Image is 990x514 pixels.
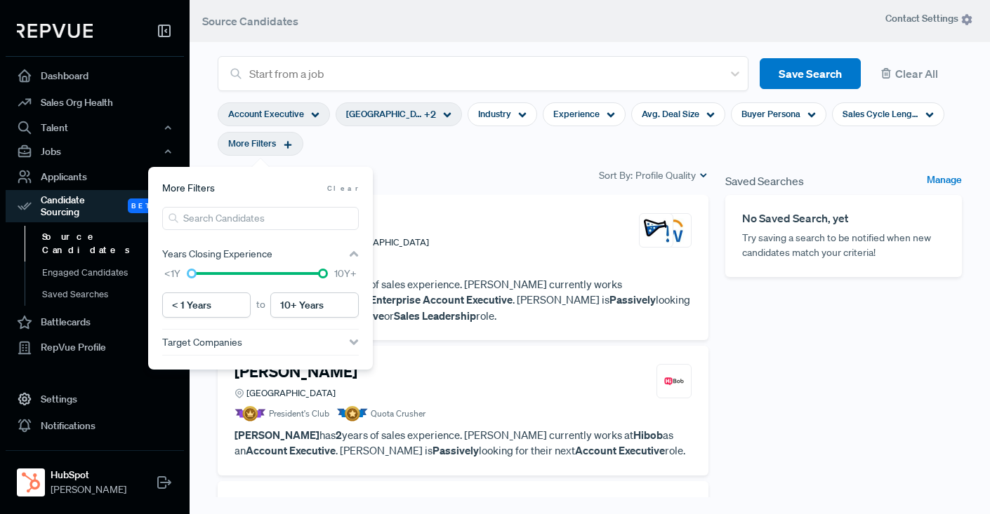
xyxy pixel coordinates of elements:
span: Profile Quality [635,168,696,183]
span: President's Club [269,407,329,420]
img: President Badge [235,406,266,421]
strong: Passively [433,443,479,457]
span: [GEOGRAPHIC_DATA] [246,386,336,400]
a: Notifications [6,412,184,439]
button: RepVue Profile [6,336,184,360]
span: Quota Crusher [371,407,425,420]
span: Buyer Persona [741,107,800,121]
span: Sales Cycle Length [843,107,918,121]
button: Years Closing Experience [162,241,359,266]
p: Try saving a search to be notified when new candidates match your criteria! [742,231,945,260]
button: Candidate Sourcing Beta [6,190,184,222]
button: Jobs [6,140,184,163]
strong: 2 [336,428,342,442]
span: Years Closing Experience [162,248,272,259]
strong: [PERSON_NAME] [235,428,319,442]
img: RepVue [17,24,93,38]
input: 0 [162,292,251,318]
span: Industry [478,107,511,121]
button: Talent [6,116,184,140]
span: Target Companies [162,337,242,348]
img: Alchemy.us [644,218,669,243]
span: More Filters [162,181,215,196]
a: Saved Searches [25,283,203,306]
span: [GEOGRAPHIC_DATA] ([GEOGRAPHIC_DATA]) [346,107,422,121]
span: Contact Settings [885,11,973,26]
a: Settings [6,386,184,412]
p: has years of sales experience. [PERSON_NAME] currently works at as a . [PERSON_NAME] is looking f... [235,276,692,324]
a: HubSpotHubSpot[PERSON_NAME] [6,450,184,503]
strong: Account Executive [246,443,336,457]
input: Search Candidates [162,207,359,230]
div: Candidate Sourcing [6,190,184,222]
img: Hibob [661,369,687,394]
button: Clear All [872,58,962,90]
button: Target Companies [162,330,359,355]
button: Save Search [760,58,861,90]
strong: Passively [609,292,656,306]
h6: No Saved Search, yet [742,212,945,225]
a: Source Candidates [25,226,203,262]
span: 10Y+ [334,266,357,281]
a: Engaged Candidates [25,262,203,284]
span: Saved Searches [725,173,804,189]
span: Experience [553,107,600,121]
div: to [162,292,359,318]
span: Source Candidates [202,14,298,28]
a: Manage [927,173,962,189]
span: Account Executive [228,107,304,121]
img: Workday [661,218,687,243]
a: Applicants [6,163,184,190]
a: Battlecards [6,309,184,336]
a: Dashboard [6,62,184,89]
span: Beta [128,198,163,213]
span: + 2 [424,107,436,122]
strong: HubSpot [51,468,126,482]
div: Sort By: [599,168,708,183]
span: More Filters [228,137,276,150]
p: has years of sales experience. [PERSON_NAME] currently works at as an . [PERSON_NAME] is looking ... [235,427,692,459]
input: 11 [270,292,359,318]
strong: Hibob [633,428,663,442]
strong: Sales Leadership [394,309,476,323]
a: Sales Org Health [6,89,184,116]
strong: Account Executive [575,443,665,457]
img: HubSpot [20,471,42,494]
span: Clear [327,183,359,194]
img: Quota Badge [336,406,368,421]
span: [PERSON_NAME] [51,482,126,497]
h4: [PERSON_NAME] [235,363,357,381]
span: Avg. Deal Size [642,107,699,121]
span: <1Y [164,266,180,281]
strong: Mid-Enterprise Account Executive [348,292,513,306]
